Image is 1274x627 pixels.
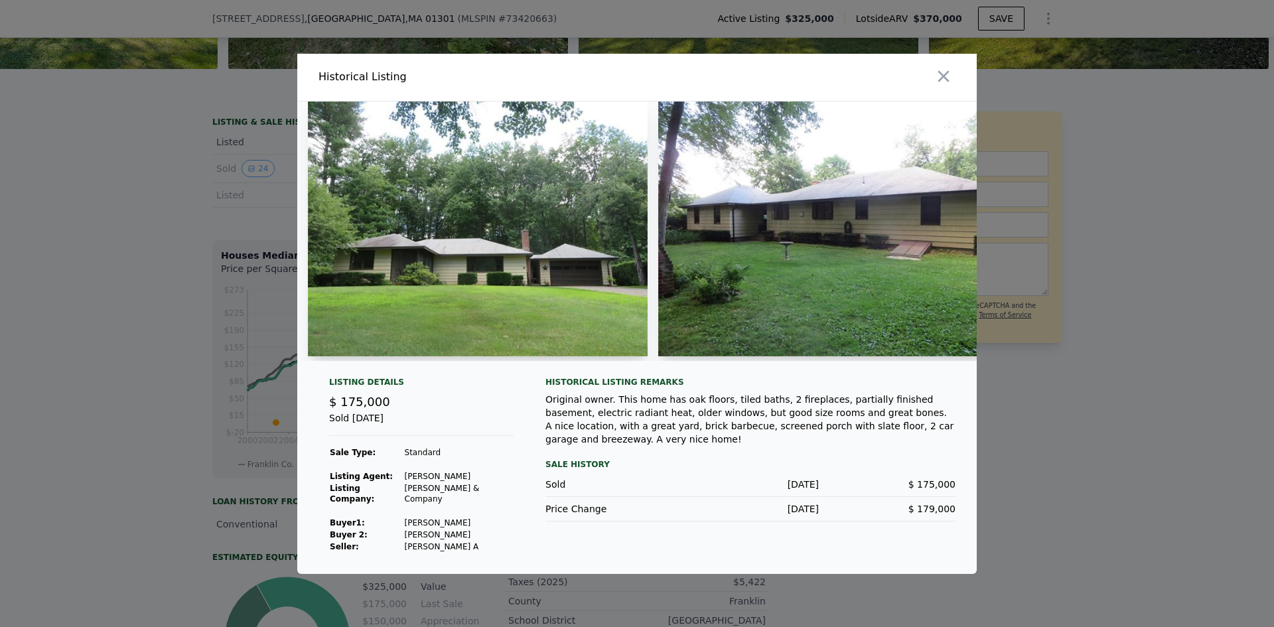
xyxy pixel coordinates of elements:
div: Historical Listing [318,69,632,85]
div: [DATE] [682,478,819,491]
div: Original owner. This home has oak floors, tiled baths, 2 fireplaces, partially finished basement,... [545,393,955,446]
strong: Buyer 2: [330,530,368,539]
strong: Listing Agent: [330,472,393,481]
div: Sold [545,478,682,491]
td: [PERSON_NAME] [404,470,514,482]
td: [PERSON_NAME] [404,529,514,541]
img: Property Img [308,102,648,356]
td: Standard [404,447,514,458]
td: [PERSON_NAME] [404,517,514,529]
td: [PERSON_NAME] & Company [404,482,514,505]
strong: Sale Type: [330,448,376,457]
strong: Seller : [330,542,359,551]
strong: Listing Company: [330,484,374,504]
span: $ 175,000 [908,479,955,490]
div: Price Change [545,502,682,516]
div: Listing Details [329,377,514,393]
span: $ 179,000 [908,504,955,514]
td: [PERSON_NAME] A [404,541,514,553]
div: Historical Listing remarks [545,377,955,387]
strong: Buyer 1 : [330,518,365,527]
img: Property Img [658,102,998,356]
div: Sold [DATE] [329,411,514,436]
span: $ 175,000 [329,395,390,409]
div: Sale History [545,456,955,472]
div: [DATE] [682,502,819,516]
